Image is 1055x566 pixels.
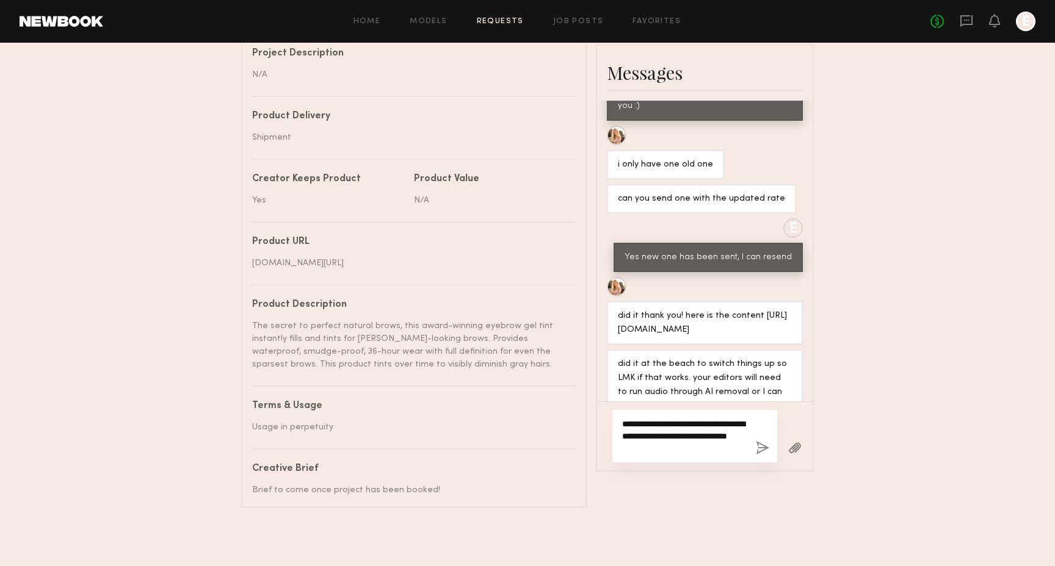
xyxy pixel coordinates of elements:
div: Product Value [414,174,567,184]
div: The secret to perfect natural brows, this award-winning eyebrow gel tint instantly fills and tint... [252,320,567,371]
div: Creator Keeps Product [252,174,405,184]
div: Project Description [252,49,567,59]
div: Yes [252,194,405,207]
div: [DOMAIN_NAME][URL] [252,257,567,270]
div: Product Description [252,300,567,310]
div: did it at the beach to switch things up so LMK if that works. your editors will need to run audio... [618,357,792,399]
div: Product Delivery [252,112,567,121]
a: Models [410,18,447,26]
div: can you send one with the updated rate [618,192,785,206]
a: Job Posts [553,18,604,26]
a: Favorites [633,18,681,26]
div: Product URL [252,237,567,247]
div: Yes new one has been sent, I can resend [625,251,792,265]
div: N/A [414,194,567,207]
div: Messages [607,60,803,85]
div: Shipment [252,131,567,144]
div: i only have one old one [618,158,713,172]
div: Terms & Usage [252,401,567,411]
div: Brief to come once project has been booked! [252,484,567,496]
div: Creative Brief [252,464,567,474]
a: Requests [477,18,524,26]
a: E [1016,12,1035,31]
a: Home [353,18,381,26]
div: did it thank you! here is the content [URL][DOMAIN_NAME] [618,309,792,337]
div: N/A [252,68,567,81]
div: Usage in perpetuity [252,421,567,434]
